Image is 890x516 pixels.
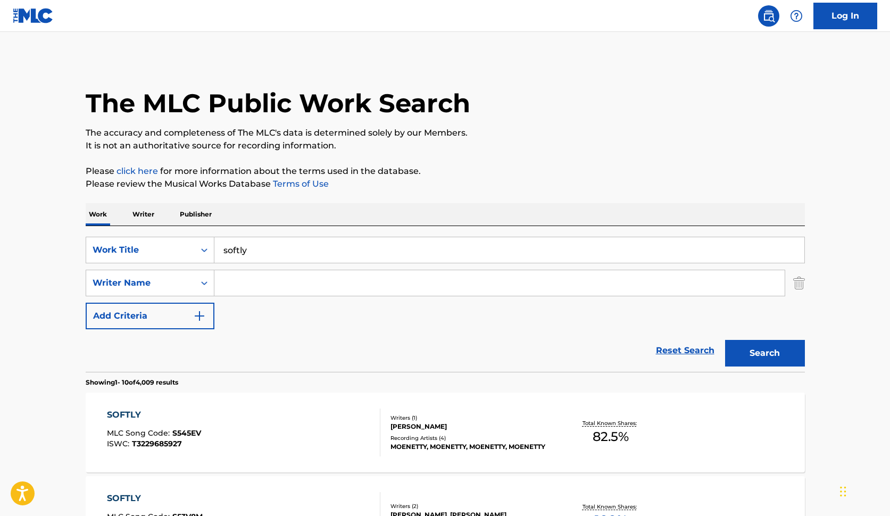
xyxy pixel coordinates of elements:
span: 82.5 % [593,427,629,446]
p: The accuracy and completeness of The MLC's data is determined solely by our Members. [86,127,805,139]
iframe: Chat Widget [837,465,890,516]
a: SOFTLYMLC Song Code:S545EVISWC:T3229685927Writers (1)[PERSON_NAME]Recording Artists (4)MOENETTY, ... [86,393,805,472]
p: Writer [129,203,157,226]
span: ISWC : [107,439,132,448]
div: Help [786,5,807,27]
img: MLC Logo [13,8,54,23]
a: Public Search [758,5,779,27]
div: Writer Name [93,277,188,289]
img: 9d2ae6d4665cec9f34b9.svg [193,310,206,322]
span: T3229685927 [132,439,182,448]
p: Total Known Shares: [583,419,639,427]
a: click here [117,166,158,176]
div: [PERSON_NAME] [390,422,551,431]
p: Please for more information about the terms used in the database. [86,165,805,178]
p: Showing 1 - 10 of 4,009 results [86,378,178,387]
p: Publisher [177,203,215,226]
button: Add Criteria [86,303,214,329]
div: Recording Artists ( 4 ) [390,434,551,442]
span: MLC Song Code : [107,428,172,438]
div: Writers ( 2 ) [390,502,551,510]
a: Terms of Use [271,179,329,189]
div: SOFTLY [107,492,203,505]
img: search [762,10,775,22]
h1: The MLC Public Work Search [86,87,470,119]
span: S545EV [172,428,201,438]
img: help [790,10,803,22]
div: Writers ( 1 ) [390,414,551,422]
p: Please review the Musical Works Database [86,178,805,190]
form: Search Form [86,237,805,372]
p: Work [86,203,110,226]
div: SOFTLY [107,409,201,421]
div: MOENETTY, MOENETTY, MOENETTY, MOENETTY [390,442,551,452]
a: Reset Search [651,339,720,362]
div: Drag [840,476,846,507]
p: Total Known Shares: [583,503,639,511]
button: Search [725,340,805,367]
a: Log In [813,3,877,29]
img: Delete Criterion [793,270,805,296]
p: It is not an authoritative source for recording information. [86,139,805,152]
div: Work Title [93,244,188,256]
